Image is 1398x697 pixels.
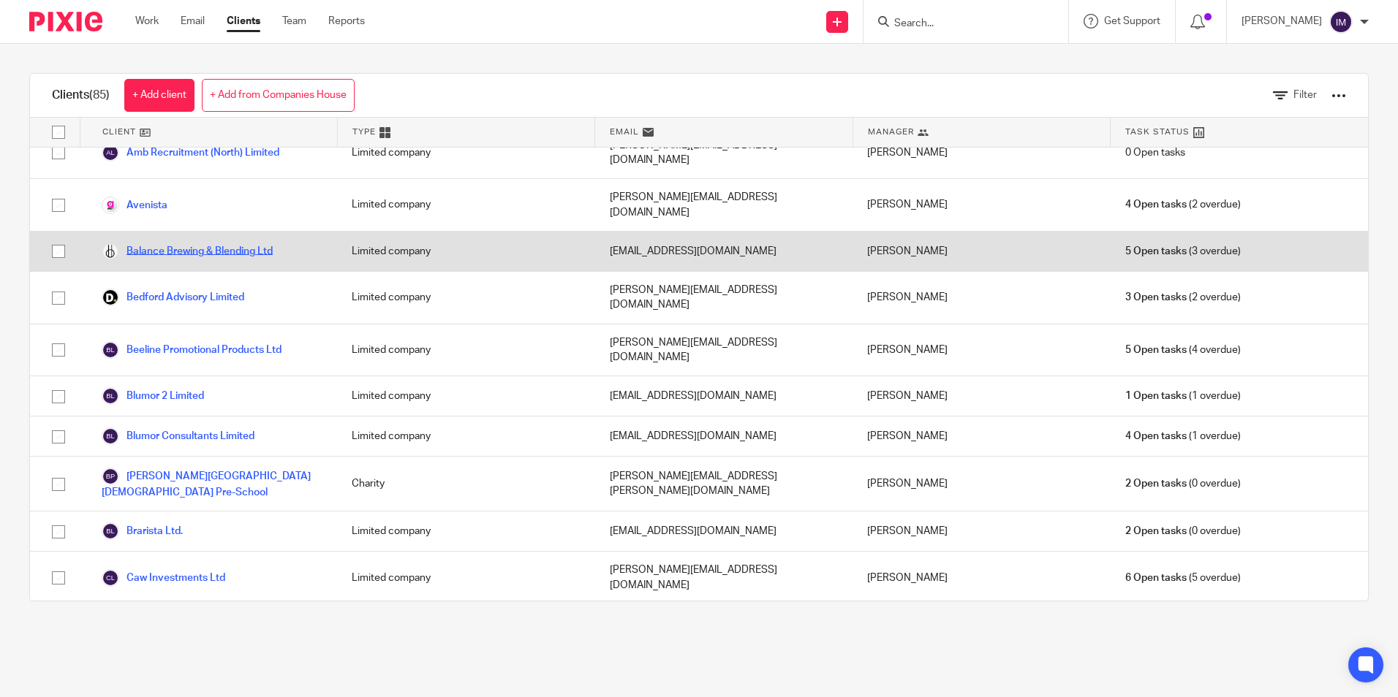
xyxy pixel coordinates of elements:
span: (1 overdue) [1125,429,1241,443]
div: [PERSON_NAME] [853,416,1110,456]
span: (1 overdue) [1125,389,1241,403]
a: Balance Brewing & Blending Ltd [102,243,273,260]
div: [EMAIL_ADDRESS][DOMAIN_NAME] [595,511,853,551]
a: Caw Investments Ltd [102,569,225,587]
div: [PERSON_NAME] [853,324,1110,376]
span: Get Support [1104,16,1160,26]
div: Limited company [337,511,594,551]
a: Blumor 2 Limited [102,387,204,405]
a: Beeline Promotional Products Ltd [102,341,282,359]
img: Logo.png [102,243,119,260]
span: 1 Open tasks [1125,389,1187,403]
a: + Add client [124,79,194,112]
div: [PERSON_NAME] [853,232,1110,271]
span: (2 overdue) [1125,290,1241,305]
span: Task Status [1125,126,1190,138]
span: (3 overdue) [1125,244,1241,259]
span: 5 Open tasks [1125,343,1187,357]
span: (4 overdue) [1125,343,1241,357]
img: svg%3E [102,468,119,485]
span: Manager [868,126,914,138]
a: + Add from Companies House [202,79,355,112]
img: svg%3E [102,427,119,445]
div: Charity [337,457,594,511]
span: 4 Open tasks [1125,429,1187,443]
span: 2 Open tasks [1125,476,1187,491]
span: (5 overdue) [1125,571,1241,585]
div: Limited company [337,376,594,416]
img: svg%3E [1329,10,1353,34]
span: (0 overdue) [1125,524,1241,538]
span: 2 Open tasks [1125,524,1187,538]
a: [PERSON_NAME][GEOGRAPHIC_DATA][DEMOGRAPHIC_DATA] Pre-School [102,468,322,500]
div: Limited company [337,127,594,179]
a: Brarista Ltd. [102,522,183,540]
div: [PERSON_NAME] [853,179,1110,231]
img: Pixie [29,12,102,31]
div: [PERSON_NAME] [853,376,1110,416]
div: [PERSON_NAME] [853,511,1110,551]
div: [PERSON_NAME][EMAIL_ADDRESS][PERSON_NAME][DOMAIN_NAME] [595,457,853,511]
img: svg%3E [102,144,119,161]
div: Limited company [337,324,594,376]
div: Limited company [337,272,594,324]
div: Limited company [337,552,594,603]
div: [PERSON_NAME][EMAIL_ADDRESS][DOMAIN_NAME] [595,324,853,376]
a: Clients [227,14,260,28]
span: Email [610,126,639,138]
div: [PERSON_NAME][EMAIL_ADDRESS][DOMAIN_NAME] [595,179,853,231]
div: Limited company [337,416,594,456]
a: Email [181,14,205,28]
img: MicrosoftTeams-image.png [102,197,119,214]
h1: Clients [52,88,110,103]
div: [PERSON_NAME][EMAIL_ADDRESS][DOMAIN_NAME] [595,272,853,324]
a: Amb Recruitment (North) Limited [102,144,279,161]
span: (0 overdue) [1125,476,1241,491]
span: (85) [89,89,110,101]
span: 0 Open tasks [1125,145,1185,160]
span: 3 Open tasks [1125,290,1187,305]
div: [EMAIL_ADDRESS][DOMAIN_NAME] [595,416,853,456]
div: [PERSON_NAME] [853,552,1110,603]
input: Select all [45,118,72,146]
div: [EMAIL_ADDRESS][DOMAIN_NAME] [595,232,853,271]
img: Deloitte.jpg [102,289,119,306]
img: svg%3E [102,341,119,359]
a: Team [282,14,306,28]
span: Filter [1293,90,1317,100]
input: Search [893,18,1024,31]
a: Work [135,14,159,28]
img: svg%3E [102,522,119,540]
a: Bedford Advisory Limited [102,289,244,306]
div: [PERSON_NAME][EMAIL_ADDRESS][DOMAIN_NAME] [595,127,853,179]
span: Client [102,126,136,138]
div: [EMAIL_ADDRESS][DOMAIN_NAME] [595,376,853,416]
span: 6 Open tasks [1125,571,1187,585]
a: Reports [328,14,365,28]
a: Avenista [102,197,167,214]
a: Blumor Consultants Limited [102,427,254,445]
span: 5 Open tasks [1125,244,1187,259]
span: 4 Open tasks [1125,197,1187,212]
span: (2 overdue) [1125,197,1241,212]
img: svg%3E [102,387,119,405]
div: [PERSON_NAME][EMAIL_ADDRESS][DOMAIN_NAME] [595,552,853,603]
div: [PERSON_NAME] [853,127,1110,179]
div: [PERSON_NAME] [853,457,1110,511]
div: [PERSON_NAME] [853,272,1110,324]
p: [PERSON_NAME] [1242,14,1322,28]
div: Limited company [337,232,594,271]
div: Limited company [337,179,594,231]
img: svg%3E [102,569,119,587]
span: Type [352,126,376,138]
